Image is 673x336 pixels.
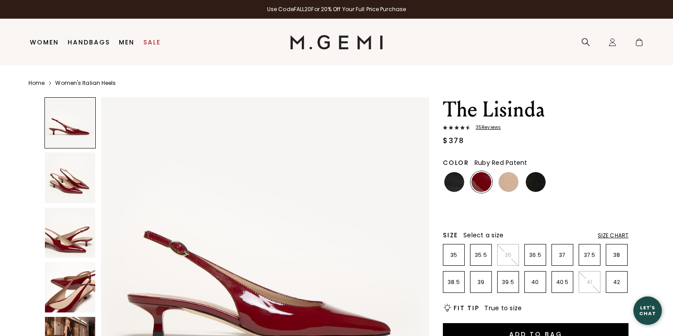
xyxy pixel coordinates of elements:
[68,39,110,46] a: Handbags
[443,252,464,259] p: 35
[474,158,527,167] span: Ruby Red Patent
[28,80,45,87] a: Home
[498,252,519,259] p: 36
[470,279,491,286] p: 39
[633,305,662,316] div: Let's Chat
[525,252,546,259] p: 36.5
[498,279,519,286] p: 39.5
[443,232,458,239] h2: Size
[470,252,491,259] p: 35.5
[607,172,627,192] img: Gunmetal Nappa
[553,172,573,192] img: Leopard Print
[294,5,312,13] strong: FALL20
[45,208,95,258] img: The Lisinda
[525,279,546,286] p: 40
[470,125,501,130] span: 35 Review s
[454,304,479,312] h2: Fit Tip
[552,252,573,259] p: 37
[471,172,491,192] img: Ruby Red Patent
[471,199,491,219] img: Navy Patent
[119,39,134,46] a: Men
[55,80,116,87] a: Women's Italian Heels
[143,39,161,46] a: Sale
[499,172,519,192] img: Beige Nappa
[443,159,469,166] h2: Color
[579,252,600,259] p: 37.5
[444,172,464,192] img: Black Patent
[45,152,95,203] img: The Lisinda
[484,304,522,312] span: True to size
[606,279,627,286] p: 42
[579,279,600,286] p: 41
[30,39,59,46] a: Women
[443,125,628,132] a: 35Reviews
[443,279,464,286] p: 38.5
[444,199,464,219] img: Chocolate Nappa
[526,172,546,192] img: Black Nappa
[290,35,383,49] img: M.Gemi
[552,279,573,286] p: 40.5
[443,97,628,122] h1: The Lisinda
[443,136,464,146] div: $378
[463,231,503,240] span: Select a size
[580,172,600,192] img: Sand Patent
[45,262,95,312] img: The Lisinda
[598,232,628,239] div: Size Chart
[606,252,627,259] p: 38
